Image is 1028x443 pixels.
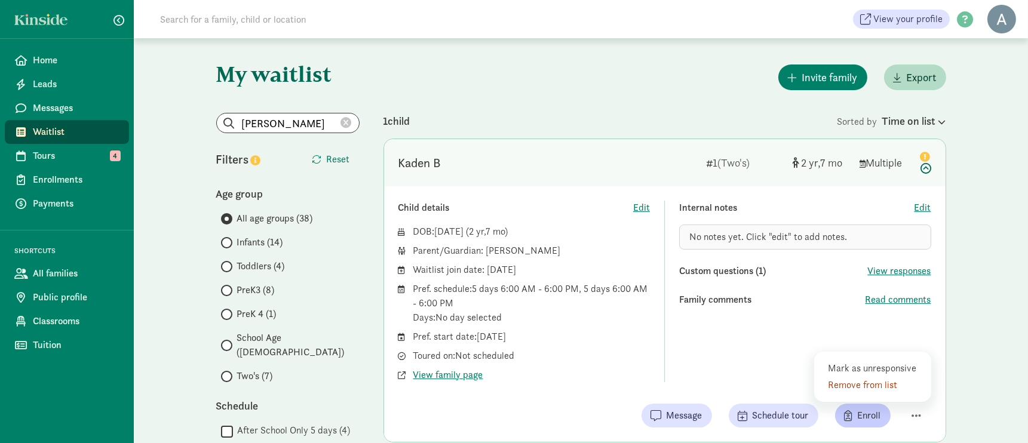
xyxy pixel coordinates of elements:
div: Age group [216,186,360,202]
button: Edit [915,201,931,215]
a: Tours 4 [5,144,129,168]
a: All families [5,262,129,285]
div: Schedule [216,398,360,414]
span: Enrollments [33,173,119,187]
label: After School Only 5 days (4) [233,423,351,438]
span: Leads [33,77,119,91]
span: Two's (7) [237,369,273,383]
span: School Age ([DEMOGRAPHIC_DATA]) [237,331,360,359]
a: Messages [5,96,129,120]
div: Internal notes [679,201,915,215]
h1: My waitlist [216,62,360,86]
span: Toddlers (4) [237,259,285,273]
span: Classrooms [33,314,119,328]
a: Waitlist [5,120,129,144]
span: Infants (14) [237,235,283,250]
div: Family comments [679,293,866,307]
div: Parent/Guardian: [PERSON_NAME] [413,244,650,258]
div: [object Object] [793,155,850,171]
button: Edit [633,201,650,215]
span: 2 [469,225,486,238]
span: Tuition [33,338,119,352]
span: Payments [33,196,119,211]
div: Kaden B [398,153,441,173]
iframe: Chat Widget [968,386,1028,443]
div: Multiple [860,155,907,171]
a: Leads [5,72,129,96]
a: Classrooms [5,309,129,333]
div: Pref. schedule: 5 days 6:00 AM - 6:00 PM, 5 days 6:00 AM - 6:00 PM Days: No day selected [413,282,650,325]
div: Sorted by [837,113,946,129]
button: View responses [868,264,931,278]
span: 7 [486,225,505,238]
input: Search for a family, child or location [153,7,488,31]
span: Invite family [802,69,858,85]
span: Message [667,408,702,423]
button: View family page [413,368,483,382]
div: Child details [398,201,634,215]
span: 7 [821,156,843,170]
span: View your profile [873,12,943,26]
div: Time on list [882,113,946,129]
span: Enroll [858,408,881,423]
div: DOB: ( ) [413,224,650,239]
a: Public profile [5,285,129,309]
div: Custom questions (1) [679,264,868,278]
span: PreK3 (8) [237,283,275,297]
span: Schedule tour [753,408,809,423]
span: Home [33,53,119,67]
div: Toured on: Not scheduled [413,349,650,363]
span: 4 [110,150,121,161]
a: Home [5,48,129,72]
span: All families [33,266,119,281]
button: Enroll [835,404,891,427]
span: Tours [33,149,119,163]
span: No notes yet. Click "edit" to add notes. [689,230,847,243]
div: 1 child [383,113,837,129]
input: Search list... [217,113,359,133]
span: Waitlist [33,125,119,139]
span: Reset [327,152,350,167]
span: Messages [33,101,119,115]
span: Export [907,69,937,85]
a: Tuition [5,333,129,357]
div: Filters [216,150,288,168]
button: Message [642,404,712,427]
span: Public profile [33,290,119,304]
span: (Two's) [718,156,750,170]
div: Mark as unresponsive [828,361,921,376]
div: Remove from list [828,378,921,392]
button: Export [884,64,946,90]
div: 1 [707,155,783,171]
span: [DATE] [435,225,464,238]
button: Invite family [778,64,867,90]
div: Waitlist join date: [DATE] [413,263,650,277]
a: View your profile [853,10,950,29]
span: PreK 4 (1) [237,307,277,321]
div: Pref. start date: [DATE] [413,330,650,344]
button: Read comments [866,293,931,307]
a: Enrollments [5,168,129,192]
button: Schedule tour [729,404,818,427]
button: Reset [303,147,360,171]
a: Payments [5,192,129,216]
span: All age groups (38) [237,211,313,226]
span: 2 [802,156,821,170]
